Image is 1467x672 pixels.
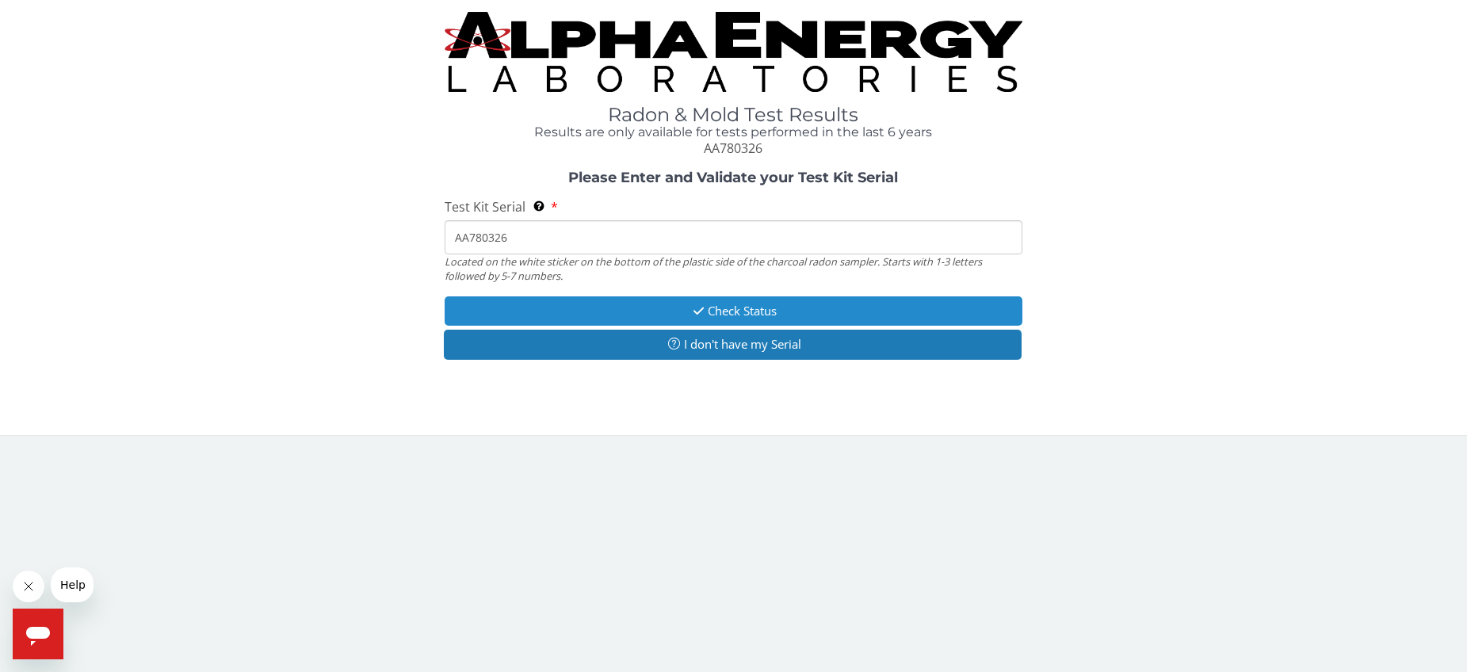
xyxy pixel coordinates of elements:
[13,571,44,602] iframe: Close message
[445,105,1022,125] h1: Radon & Mold Test Results
[445,296,1022,326] button: Check Status
[445,254,1022,284] div: Located on the white sticker on the bottom of the plastic side of the charcoal radon sampler. Sta...
[13,609,63,659] iframe: Button to launch messaging window
[51,567,94,602] iframe: Message from company
[445,198,525,216] span: Test Kit Serial
[445,125,1022,139] h4: Results are only available for tests performed in the last 6 years
[568,169,898,186] strong: Please Enter and Validate your Test Kit Serial
[704,139,762,157] span: AA780326
[444,330,1021,359] button: I don't have my Serial
[445,12,1022,92] img: TightCrop.jpg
